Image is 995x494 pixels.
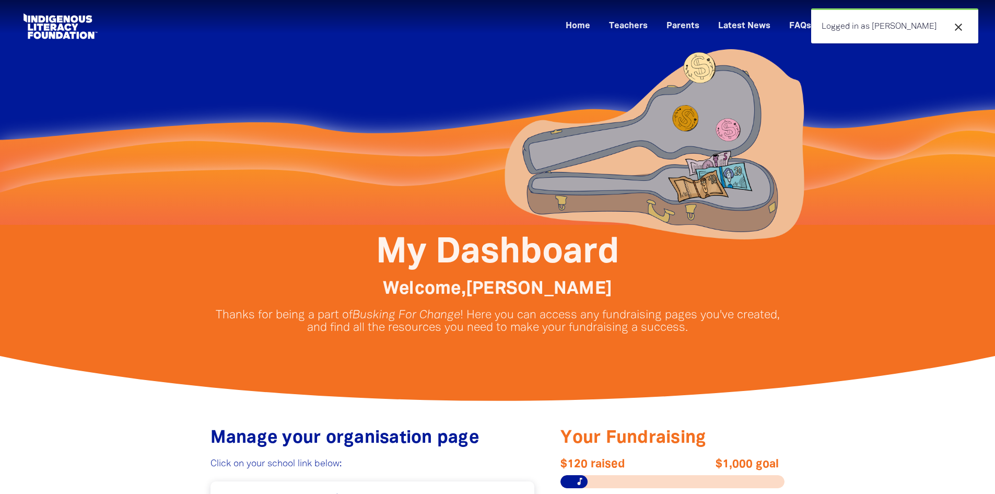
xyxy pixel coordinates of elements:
a: Latest News [712,18,777,35]
a: FAQs [783,18,817,35]
a: Parents [660,18,706,35]
span: Manage your organisation page [210,430,479,446]
button: close [949,20,968,34]
p: Thanks for being a part of ! Here you can access any fundraising pages you've created, and find a... [216,309,780,334]
span: $120 raised [560,458,673,470]
p: Click on your school link below: [210,458,535,470]
i: music_note [575,477,584,486]
em: Busking For Change [353,310,460,320]
span: Your Fundraising [560,430,706,446]
span: $1,000 goal [667,458,779,470]
a: Home [559,18,596,35]
div: Logged in as [PERSON_NAME] [811,8,978,43]
i: close [952,21,965,33]
span: My Dashboard [376,237,619,269]
span: Welcome, [PERSON_NAME] [383,281,612,297]
a: Teachers [603,18,654,35]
